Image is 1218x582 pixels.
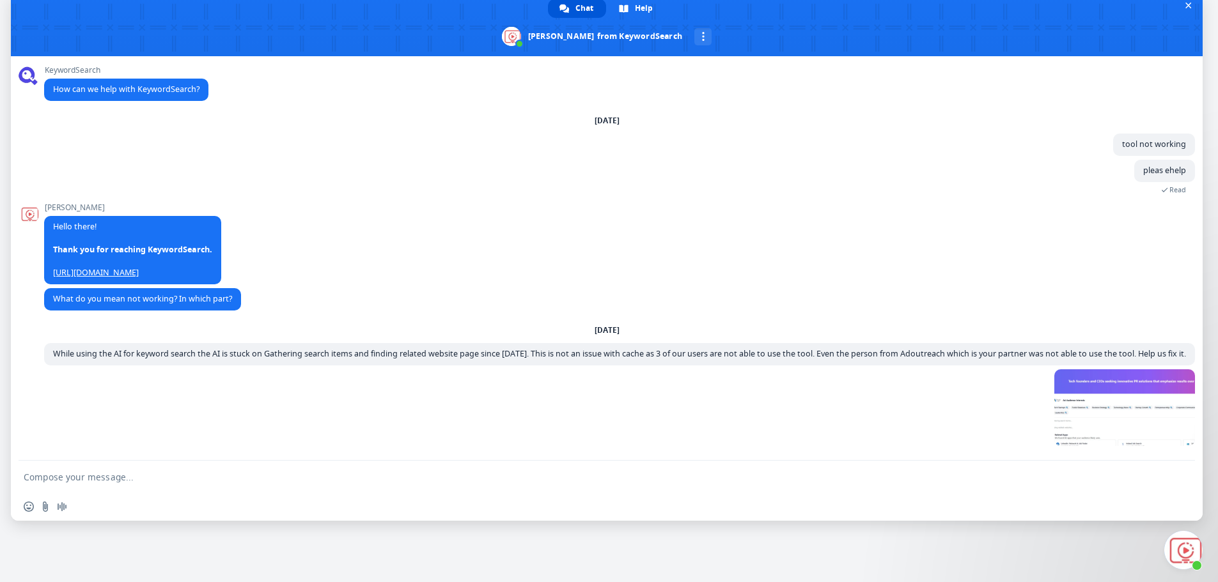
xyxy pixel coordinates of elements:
span: What do you mean not working? In which part? [53,293,232,304]
span: Read [1169,185,1186,194]
span: [PERSON_NAME] [44,203,221,212]
div: Close chat [1164,531,1203,569]
div: [DATE] [595,117,620,125]
div: [DATE] [595,326,620,334]
span: pleas ehelp [1143,165,1186,176]
span: How can we help with KeywordSearch? [53,84,199,95]
span: KeywordSearch [44,66,208,75]
span: Thank you for reaching KeywordSearch. [53,244,212,255]
span: Send a file [40,502,51,512]
div: More channels [694,28,712,45]
span: Audio message [57,502,67,512]
span: While using the AI for keyword search the AI is stuck on Gathering search items and finding relat... [53,348,1186,359]
a: [URL][DOMAIN_NAME] [53,267,139,278]
span: tool not working [1122,139,1186,149]
span: Hello there! [53,221,212,278]
textarea: Compose your message... [24,471,1162,483]
span: Insert an emoji [24,502,34,512]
